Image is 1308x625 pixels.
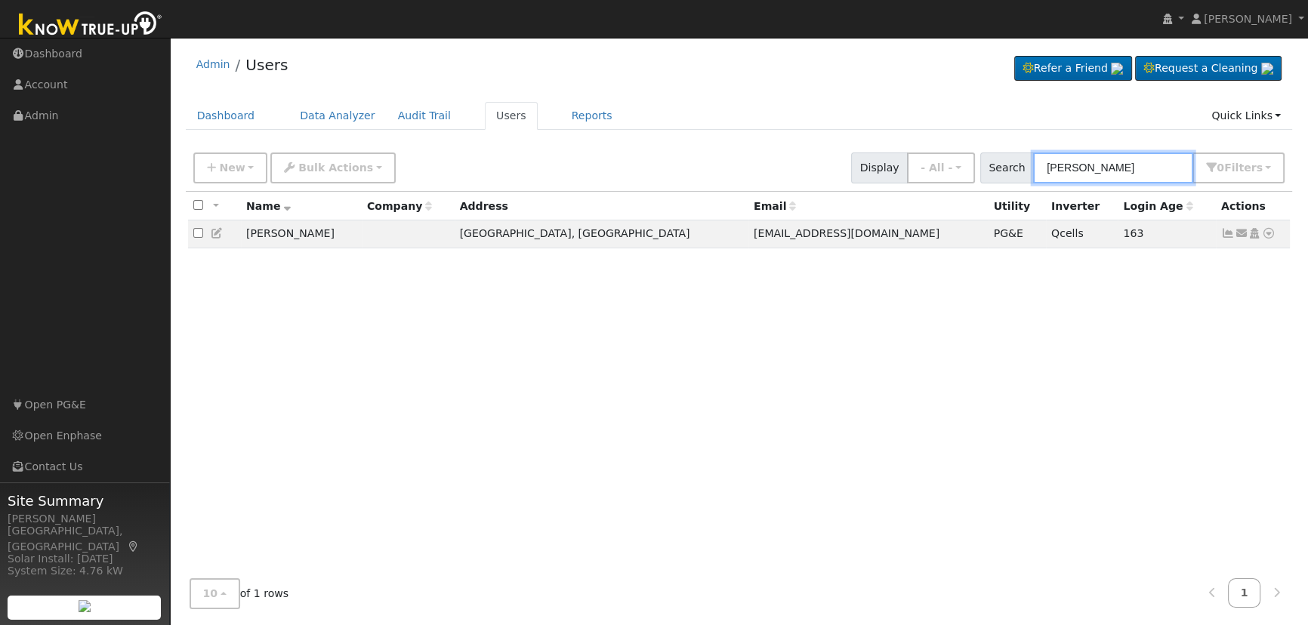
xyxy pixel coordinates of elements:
[1051,227,1084,239] span: Qcells
[8,551,162,567] div: Solar Install: [DATE]
[1221,227,1235,239] a: Show Graph
[127,540,140,553] a: Map
[1192,152,1285,183] button: 0Filters
[8,563,162,579] div: System Size: 4.76 kW
[1262,226,1276,242] a: Other actions
[193,152,268,183] button: New
[186,102,267,130] a: Dashboard
[560,102,624,130] a: Reports
[994,199,1041,214] div: Utility
[485,102,538,130] a: Users
[1256,162,1262,174] span: s
[211,227,224,239] a: Edit User
[1051,199,1112,214] div: Inverter
[1204,13,1292,25] span: [PERSON_NAME]
[1033,152,1193,183] input: Search
[1221,199,1285,214] div: Actions
[1235,226,1248,242] a: vlopez7465@yahoo.com
[1228,578,1261,608] a: 1
[1123,227,1143,239] span: 03/12/2025 11:04:56 AM
[203,587,218,599] span: 10
[79,600,91,612] img: retrieve
[298,162,373,174] span: Bulk Actions
[1014,56,1132,82] a: Refer a Friend
[11,8,170,42] img: Know True-Up
[190,578,289,609] span: of 1 rows
[8,491,162,511] span: Site Summary
[1261,63,1273,75] img: retrieve
[460,199,743,214] div: Address
[1248,227,1261,239] a: Login As
[190,578,240,609] button: 10
[245,56,288,74] a: Users
[219,162,245,174] span: New
[241,220,362,248] td: [PERSON_NAME]
[8,511,162,527] div: [PERSON_NAME]
[1200,102,1292,130] a: Quick Links
[1135,56,1282,82] a: Request a Cleaning
[1111,63,1123,75] img: retrieve
[270,152,395,183] button: Bulk Actions
[754,200,796,212] span: Email
[754,227,939,239] span: [EMAIL_ADDRESS][DOMAIN_NAME]
[367,200,432,212] span: Company name
[455,220,748,248] td: [GEOGRAPHIC_DATA], [GEOGRAPHIC_DATA]
[288,102,387,130] a: Data Analyzer
[851,152,908,183] span: Display
[980,152,1034,183] span: Search
[1224,162,1263,174] span: Filter
[246,200,291,212] span: Name
[1123,200,1192,212] span: Days since last login
[994,227,1023,239] span: PG&E
[8,523,162,555] div: [GEOGRAPHIC_DATA], [GEOGRAPHIC_DATA]
[387,102,462,130] a: Audit Trail
[907,152,975,183] button: - All -
[196,58,230,70] a: Admin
